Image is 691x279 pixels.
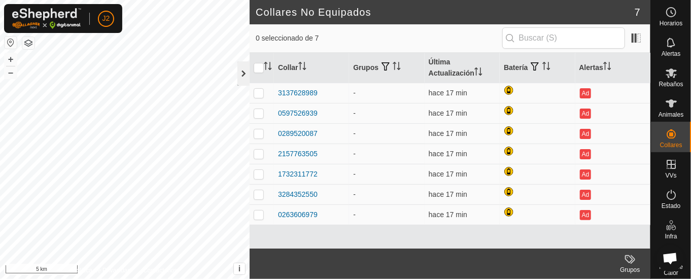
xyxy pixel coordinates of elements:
[5,37,17,49] button: Restablecer Mapa
[575,53,650,83] th: Alertas
[580,109,591,119] button: Ad
[635,5,640,20] span: 7
[429,129,467,137] span: 6 oct 2025, 21:35
[278,108,318,119] div: 0597526939
[542,63,550,72] p-sorticon: Activar para ordenar
[349,123,424,144] td: -
[12,8,81,29] img: Logo Gallagher
[429,150,467,158] span: 6 oct 2025, 21:35
[662,203,680,209] span: Estado
[474,69,482,77] p-sorticon: Activar para ordenar
[665,172,676,179] span: VVs
[425,53,500,83] th: Última Actualización
[429,211,467,219] span: 6 oct 2025, 21:35
[349,83,424,103] td: -
[349,184,424,204] td: -
[429,170,467,178] span: 6 oct 2025, 21:35
[580,190,591,200] button: Ad
[502,27,625,49] input: Buscar (S)
[429,190,467,198] span: 6 oct 2025, 21:35
[653,264,688,276] span: Mapa de Calor
[610,265,650,274] div: Grupos
[278,149,318,159] div: 2157763505
[278,210,318,220] div: 0263606979
[278,169,318,180] div: 1732311772
[73,266,131,275] a: Política de Privacidad
[234,263,245,274] button: i
[662,51,680,57] span: Alertas
[349,164,424,184] td: -
[22,37,34,49] button: Capas del Mapa
[349,144,424,164] td: -
[659,112,683,118] span: Animales
[657,245,684,272] div: Chat abierto
[143,266,177,275] a: Contáctenos
[102,13,110,24] span: J2
[580,149,591,159] button: Ad
[660,20,682,26] span: Horarios
[278,189,318,200] div: 3284352550
[349,103,424,123] td: -
[429,109,467,117] span: 6 oct 2025, 21:35
[256,6,635,18] h2: Collares No Equipados
[256,33,502,44] span: 0 seleccionado de 7
[264,63,272,72] p-sorticon: Activar para ordenar
[5,66,17,79] button: –
[500,53,575,83] th: Batería
[580,210,591,220] button: Ad
[349,53,424,83] th: Grupos
[298,63,306,72] p-sorticon: Activar para ordenar
[278,128,318,139] div: 0289520087
[429,89,467,97] span: 6 oct 2025, 21:35
[580,169,591,180] button: Ad
[274,53,349,83] th: Collar
[349,204,424,225] td: -
[603,63,611,72] p-sorticon: Activar para ordenar
[580,88,591,98] button: Ad
[5,53,17,65] button: +
[278,88,318,98] div: 3137628989
[393,63,401,72] p-sorticon: Activar para ordenar
[580,129,591,139] button: Ad
[660,142,682,148] span: Collares
[238,264,240,273] span: i
[665,233,677,239] span: Infra
[659,81,683,87] span: Rebaños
